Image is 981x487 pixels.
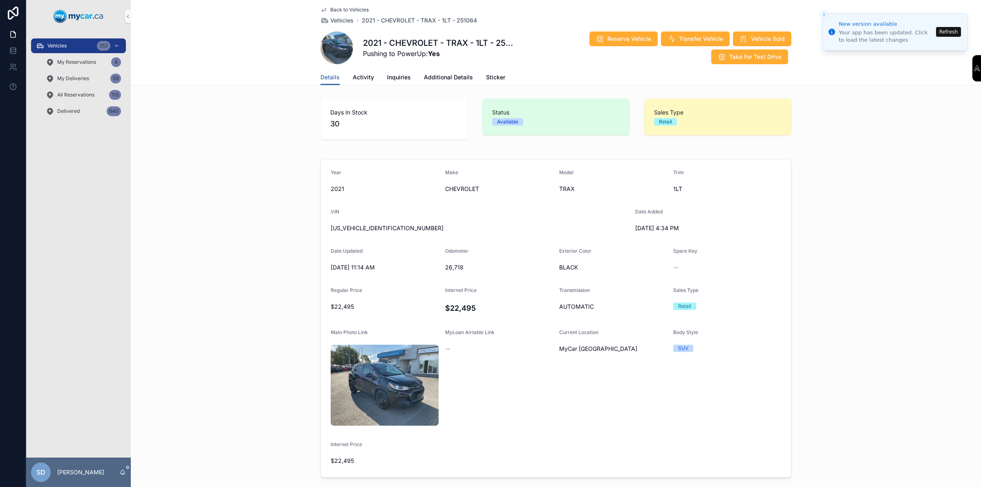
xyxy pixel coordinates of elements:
[331,303,439,311] span: $22,495
[673,287,699,293] span: Sales Type
[679,35,723,43] span: Transfer Vehicle
[559,263,667,272] span: BLACK
[445,169,458,175] span: Make
[678,345,688,352] div: SUV
[107,106,121,116] div: 640
[673,263,678,272] span: --
[57,468,104,476] p: [PERSON_NAME]
[353,73,374,81] span: Activity
[330,7,369,13] span: Back to Vehicles
[320,70,340,85] a: Details
[331,169,341,175] span: Year
[661,31,730,46] button: Transfer Vehicle
[486,73,505,81] span: Sticker
[57,92,94,98] span: All Reservations
[330,118,458,130] span: 30
[320,7,369,13] a: Back to Vehicles
[733,31,791,46] button: Vehicle Sold
[559,169,573,175] span: Model
[331,209,339,215] span: VIN
[589,31,658,46] button: Reserve Vehicle
[41,71,126,86] a: My Deliveries59
[839,20,934,28] div: New version available
[673,185,781,193] span: 1LT
[936,27,961,37] button: Refresh
[729,53,782,61] span: Take For Test Drive
[362,16,477,25] a: 2021 - CHEVROLET - TRAX - 1LT - 251064
[320,73,340,81] span: Details
[54,10,103,23] img: App logo
[678,303,691,310] div: Retail
[559,287,590,293] span: Transmission
[331,345,439,426] img: uc
[607,35,651,43] span: Reserve Vehicle
[41,104,126,119] a: Delivered640
[673,329,698,335] span: Body Style
[97,41,110,51] div: 352
[330,108,458,117] span: Days In Stock
[331,224,629,232] span: [US_VEHICLE_IDENTIFICATION_NUMBER]
[445,185,553,193] span: CHEVROLET
[363,37,516,49] h1: 2021 - CHEVROLET - TRAX - 1LT - 251064
[492,108,620,117] span: Status
[820,11,828,19] button: Close toast
[353,70,374,86] a: Activity
[331,329,368,335] span: Main Photo Link
[320,16,354,25] a: Vehicles
[331,263,439,272] span: [DATE] 11:14 AM
[839,29,934,44] div: Your app has been updated. Click to load the latest changes
[445,263,553,272] span: 26,718
[659,118,672,126] div: Retail
[751,35,785,43] span: Vehicle Sold
[654,108,782,117] span: Sales Type
[36,467,45,477] span: SD
[331,185,439,193] span: 2021
[445,248,468,254] span: Odometer
[445,345,450,353] span: --
[26,33,131,129] div: scrollable content
[673,169,684,175] span: Trim
[110,74,121,83] div: 59
[387,70,411,86] a: Inquiries
[559,329,598,335] span: Current Location
[111,57,121,67] div: 4
[559,248,591,254] span: Exterior Color
[330,16,354,25] span: Vehicles
[559,345,637,353] span: MyCar [GEOGRAPHIC_DATA]
[331,457,439,465] span: $22,495
[428,49,440,58] strong: Yes
[497,118,518,126] div: Available
[445,303,553,314] h4: $22,495
[41,88,126,102] a: All Reservations113
[363,49,516,58] span: Pushing to PowerUp:
[31,38,126,53] a: Vehicles352
[559,303,667,311] span: AUTOMATIC
[57,75,89,82] span: My Deliveries
[331,248,363,254] span: Date Updated
[41,55,126,70] a: My Reservations4
[445,329,495,335] span: MyLoan Airtable Link
[109,90,121,100] div: 113
[559,185,667,193] span: TRAX
[424,73,473,81] span: Additional Details
[57,108,80,114] span: Delivered
[635,209,663,215] span: Date Added
[331,287,362,293] span: Regular Price
[635,224,743,232] span: [DATE] 4:34 PM
[47,43,67,49] span: Vehicles
[486,70,505,86] a: Sticker
[57,59,96,65] span: My Reservations
[711,49,788,64] button: Take For Test Drive
[331,441,362,447] span: Internet Price
[445,287,477,293] span: Internet Price
[424,70,473,86] a: Additional Details
[673,248,697,254] span: Spare Key
[387,73,411,81] span: Inquiries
